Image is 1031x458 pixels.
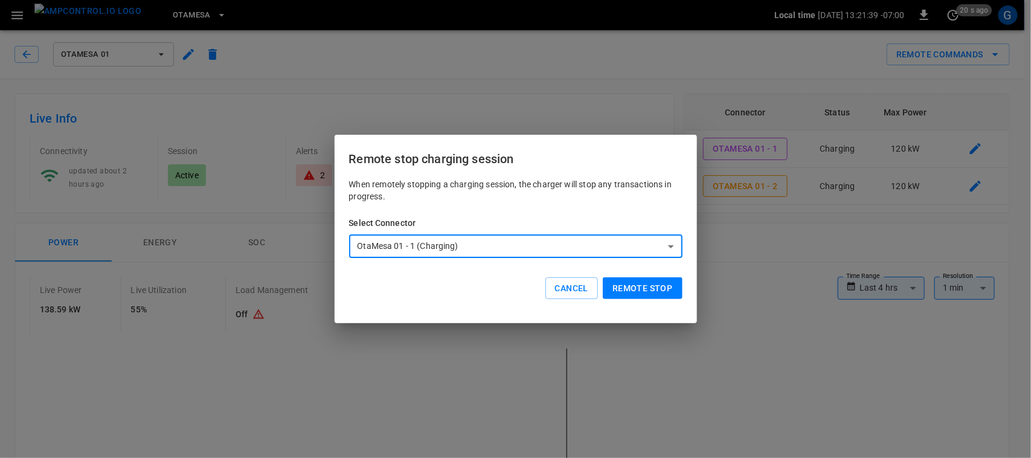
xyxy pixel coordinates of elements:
h6: Remote stop charging session [349,149,683,169]
p: When remotely stopping a charging session, the charger will stop any transactions in progress. [349,178,683,202]
button: Remote stop [603,277,682,300]
h6: Select Connector [349,217,683,230]
div: OtaMesa 01 - 1 (Charging) [349,235,683,258]
button: Cancel [545,277,598,300]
